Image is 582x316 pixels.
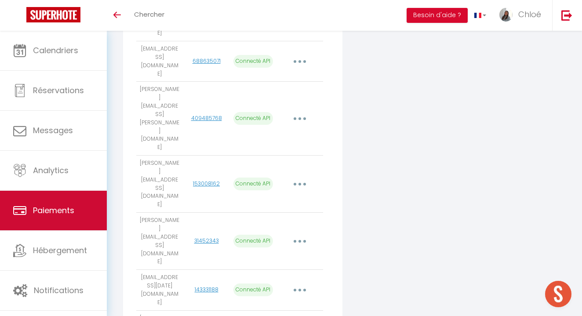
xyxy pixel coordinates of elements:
span: Hébergement [33,245,87,256]
td: [EMAIL_ADDRESS][DOMAIN_NAME] [136,41,183,81]
td: [PERSON_NAME][EMAIL_ADDRESS][PERSON_NAME][DOMAIN_NAME] [136,82,183,156]
td: [PERSON_NAME][EMAIL_ADDRESS][DOMAIN_NAME] [136,156,183,213]
span: Notifications [34,285,84,296]
img: logout [561,10,572,21]
span: Analytics [33,165,69,176]
span: Chercher [134,10,164,19]
img: Super Booking [26,7,80,22]
button: Besoin d'aide ? [407,8,468,23]
p: Connecté API [233,55,273,68]
a: 153008162 [193,180,220,187]
span: Messages [33,125,73,136]
p: Connecté API [233,283,273,296]
span: Chloé [518,9,541,20]
td: [PERSON_NAME][EMAIL_ADDRESS][DOMAIN_NAME] [136,213,183,270]
img: ... [499,8,513,22]
span: Réservations [33,85,84,96]
a: 409485768 [191,114,222,122]
p: Connecté API [233,112,273,125]
span: Paiements [33,205,74,216]
a: 143331188 [195,286,218,293]
a: 688635071 [193,57,221,65]
div: Ouvrir le chat [545,281,571,307]
p: Connecté API [233,235,273,247]
p: Connecté API [233,178,273,190]
span: Calendriers [33,45,78,56]
a: 31452343 [194,237,219,244]
td: [EMAIL_ADDRESS][DATE][DOMAIN_NAME] [136,270,183,310]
